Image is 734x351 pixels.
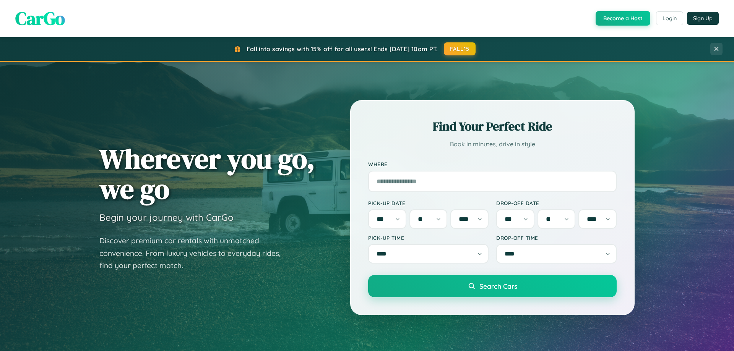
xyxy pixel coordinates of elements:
label: Pick-up Date [368,200,489,206]
label: Pick-up Time [368,235,489,241]
button: Become a Host [596,11,650,26]
button: FALL15 [444,42,476,55]
button: Sign Up [687,12,719,25]
h2: Find Your Perfect Ride [368,118,617,135]
span: CarGo [15,6,65,31]
p: Discover premium car rentals with unmatched convenience. From luxury vehicles to everyday rides, ... [99,235,291,272]
button: Search Cars [368,275,617,297]
span: Search Cars [479,282,517,290]
label: Where [368,161,617,168]
label: Drop-off Date [496,200,617,206]
span: Fall into savings with 15% off for all users! Ends [DATE] 10am PT. [247,45,438,53]
p: Book in minutes, drive in style [368,139,617,150]
button: Login [656,11,683,25]
label: Drop-off Time [496,235,617,241]
h3: Begin your journey with CarGo [99,212,234,223]
h1: Wherever you go, we go [99,144,315,204]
